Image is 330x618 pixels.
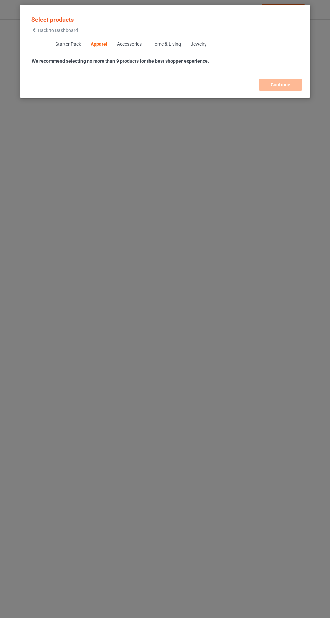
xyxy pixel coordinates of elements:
[38,28,78,33] span: Back to Dashboard
[90,41,107,48] div: Apparel
[32,58,209,64] strong: We recommend selecting no more than 9 products for the best shopper experience.
[31,16,74,23] span: Select products
[117,41,141,48] div: Accessories
[190,41,206,48] div: Jewelry
[50,36,86,53] span: Starter Pack
[151,41,181,48] div: Home & Living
